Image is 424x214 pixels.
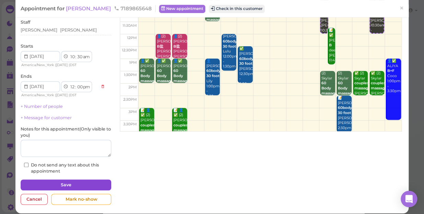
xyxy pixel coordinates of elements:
[124,73,137,77] span: 1:30pm
[157,68,173,83] b: 60 Body massage
[66,5,112,12] a: [PERSON_NAME]
[60,27,97,33] div: [PERSON_NAME]
[173,108,187,163] div: 📝 👤✅ (2) [PERSON_NAME] [DEMOGRAPHIC_DATA] [PERSON_NAME] |Sunny 3:00pm - 4:30pm
[21,126,111,138] label: Notes for this appointment ( Only visible to you )
[370,71,385,116] div: ✅ (2) Skylar [PERSON_NAME]|[PERSON_NAME] 1:30pm - 2:30pm
[21,73,32,79] label: Ends
[399,3,404,13] span: ×
[401,191,417,207] div: Open Intercom Messenger
[21,93,54,97] span: America/New_York
[337,71,352,121] div: (2) Skylar [PERSON_NAME]|[PERSON_NAME] 1:30pm - 2:30pm
[70,93,77,97] span: DST
[173,44,180,49] b: B盐
[387,68,394,73] b: B+F
[123,97,137,102] span: 2:30pm
[173,123,190,133] b: couples massage
[206,68,220,78] b: 60body 30 foot
[21,194,48,205] div: Cancel
[21,179,111,190] button: Save
[123,23,137,28] span: 11:30am
[206,59,220,99] div: 👤[PERSON_NAME] Lily 1:00pm - 2:30pm
[338,105,352,115] b: 60body 30 foot
[222,34,237,69] div: [PERSON_NAME] Lulu 12:00pm - 1:30pm
[223,39,237,49] b: 60body 30 foot
[56,93,68,97] span: [DATE]
[21,63,54,67] span: America/New_York
[354,71,368,116] div: ✅ (2) Skylar [PERSON_NAME]|[PERSON_NAME] 1:30pm - 2:30pm
[70,63,77,67] span: DST
[387,59,401,94] div: 👤✅ ALIYA Coco 1:00pm - 3:30pm
[56,63,68,67] span: [DATE]
[129,60,137,65] span: 1pm
[354,81,370,90] b: couples massage
[140,123,157,133] b: couples massage
[21,5,156,12] div: Appointment for
[395,0,408,16] a: ×
[128,85,137,89] span: 2pm
[157,44,163,49] b: B盐
[123,122,137,126] span: 3:30pm
[24,162,108,174] label: Do not send any text about this appointment
[21,92,97,98] div: | |
[337,96,352,141] div: 📝 [PERSON_NAME] [PERSON_NAME] [PERSON_NAME] 2:30pm - 4:00pm
[371,81,387,90] b: couples massage
[329,43,332,47] b: B
[24,163,28,167] input: Do not send any text about this appointment
[140,59,154,114] div: 👤✅ [PERSON_NAME] [PERSON_NAME]|[PERSON_NAME] |Sunny 1:00pm - 2:00pm
[128,110,137,114] span: 3pm
[21,62,97,68] div: | |
[338,81,354,95] b: 60 Body massage
[173,59,187,114] div: 👤✅ [PERSON_NAME] [PERSON_NAME]|[PERSON_NAME] |Sunny 1:00pm - 2:00pm
[21,43,33,49] label: Starts
[157,34,171,74] div: 👤(2) [PERSON_NAME] [PERSON_NAME]|[PERSON_NAME] 12:00pm - 1:00pm
[140,108,154,163] div: 📝 👤✅ (2) [PERSON_NAME] [DEMOGRAPHIC_DATA] [PERSON_NAME] |Sunny 3:00pm - 4:30pm
[321,81,337,95] b: 60 Body massage
[114,5,152,12] span: 7189865648
[239,46,253,87] div: ✅ [PERSON_NAME] [PERSON_NAME] 12:30pm - 2:00pm
[321,71,335,121] div: (2) Skylar [PERSON_NAME]|[PERSON_NAME] 1:30pm - 2:30pm
[21,104,63,109] a: + Number of people
[21,115,72,120] a: + Message for customer
[159,5,205,13] a: New appointment
[239,56,253,66] b: 60body 30 foot
[127,36,137,40] span: 12pm
[122,48,137,52] span: 12:30pm
[329,28,335,73] div: 📝 ✅ [PERSON_NAME] deep [PERSON_NAME] 11:45am - 1:15pm
[173,68,190,83] b: 60 Body massage
[21,19,30,25] label: Staff
[51,194,111,205] div: Mark no-show
[209,5,265,13] button: Check in this customer
[157,59,171,114] div: 👤✅ [PERSON_NAME] [PERSON_NAME]|[PERSON_NAME] |Sunny 1:00pm - 2:00pm
[173,34,187,74] div: 👤(2) [PERSON_NAME] [PERSON_NAME]|[PERSON_NAME] 12:00pm - 1:00pm
[21,27,57,33] div: [PERSON_NAME]
[140,68,157,83] b: 60 Body massage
